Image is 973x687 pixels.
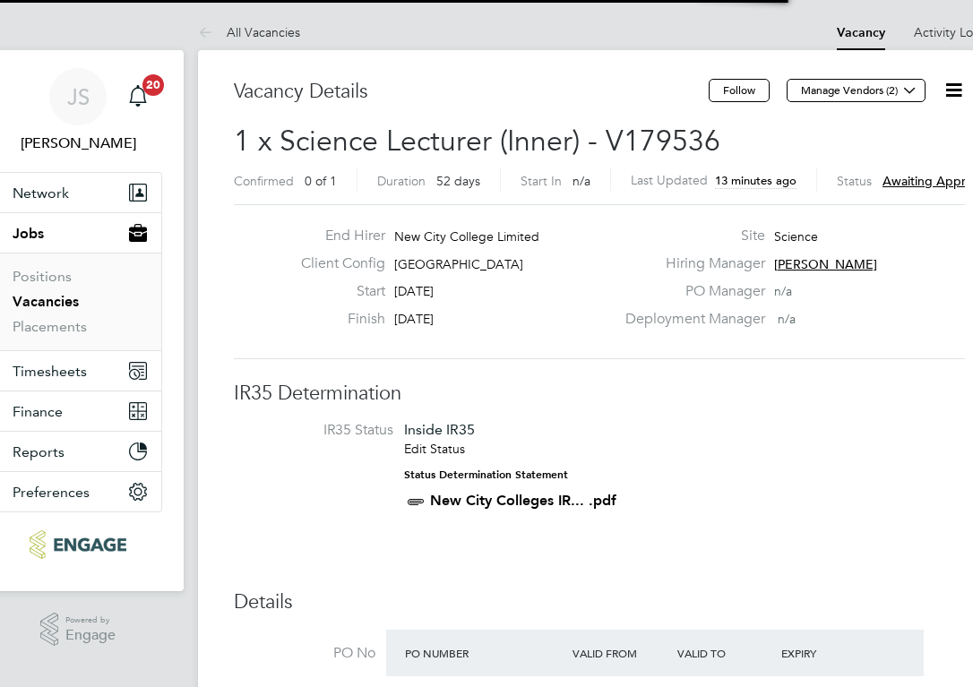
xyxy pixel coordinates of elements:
label: Start In [521,173,562,189]
span: JS [67,85,90,108]
a: Positions [13,268,72,285]
span: 0 of 1 [305,173,337,189]
span: [DATE] [394,311,434,327]
a: Vacancies [13,293,79,310]
label: Confirmed [234,173,294,189]
span: Finance [13,403,63,420]
span: [GEOGRAPHIC_DATA] [394,256,523,272]
label: Duration [377,173,426,189]
span: [PERSON_NAME] [774,256,877,272]
span: 52 days [436,173,480,189]
span: New City College Limited [394,228,539,245]
img: ncclondon-logo-retina.png [30,530,125,559]
span: Preferences [13,484,90,501]
span: n/a [774,283,792,299]
button: Manage Vendors (2) [787,79,926,102]
span: Jobs [13,225,44,242]
a: Powered byEngage [40,613,116,647]
div: Expiry [777,637,882,669]
span: n/a [778,311,796,327]
a: Edit Status [404,441,465,457]
label: Finish [287,310,385,329]
label: Hiring Manager [615,254,765,273]
button: Follow [709,79,770,102]
label: Deployment Manager [615,310,765,329]
label: Status [837,173,872,189]
span: 1 x Science Lecturer (Inner) - V179536 [234,124,720,159]
label: Start [287,282,385,301]
span: Timesheets [13,363,87,380]
label: End Hirer [287,227,385,245]
label: Site [615,227,765,245]
h3: Details [234,589,965,615]
a: Placements [13,318,87,335]
div: Valid From [568,637,673,669]
span: [DATE] [394,283,434,299]
label: PO Manager [615,282,765,301]
label: IR35 Status [252,421,393,440]
h3: Vacancy Details [234,79,709,105]
div: Valid To [673,637,778,669]
span: n/a [573,173,590,189]
span: Science [774,228,818,245]
a: Vacancy [837,25,885,40]
span: 13 minutes ago [715,173,796,188]
span: Engage [65,628,116,643]
span: Reports [13,443,65,460]
label: PO No [234,644,375,663]
span: Network [13,185,69,202]
a: New City Colleges IR... .pdf [430,492,616,509]
span: Inside IR35 [404,421,475,438]
a: All Vacancies [198,24,300,40]
strong: Status Determination Statement [404,468,568,481]
span: 20 [142,74,164,96]
label: Last Updated [631,172,708,188]
label: Client Config [287,254,385,273]
div: PO Number [400,637,568,669]
a: 20 [120,68,156,125]
h3: IR35 Determination [234,381,965,407]
span: Powered by [65,613,116,628]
